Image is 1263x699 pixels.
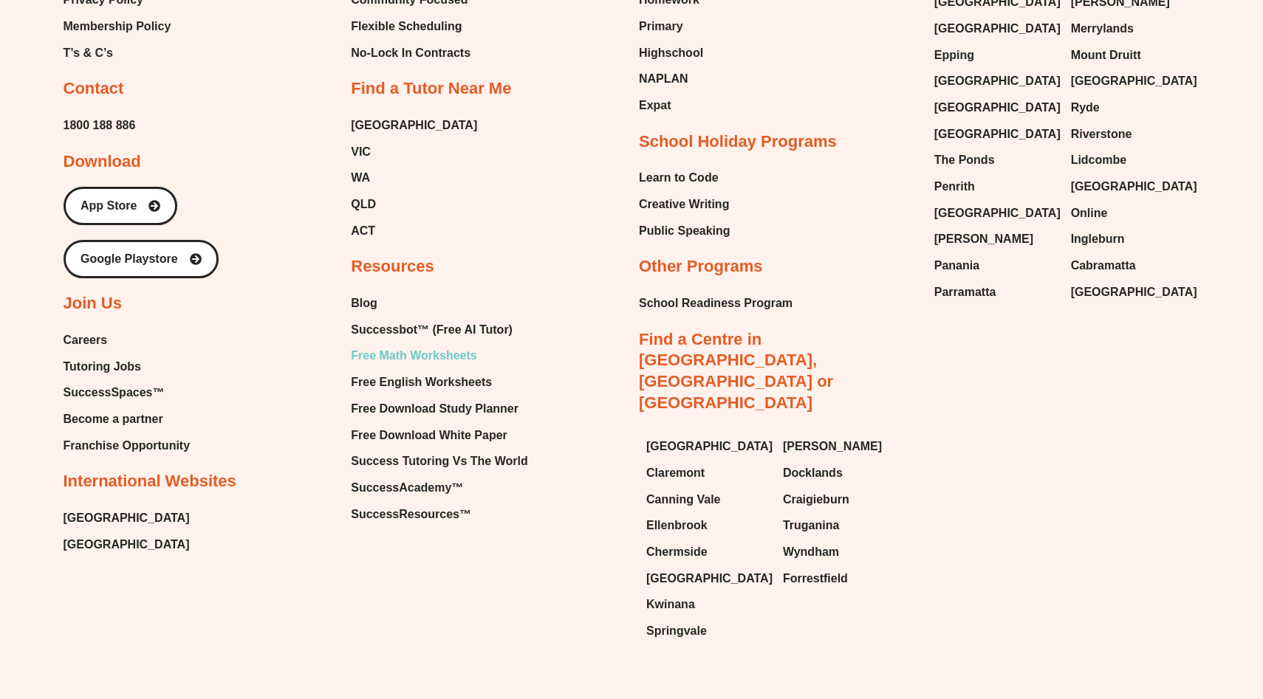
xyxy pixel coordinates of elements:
[646,514,708,537] span: Ellenbrook
[64,114,136,137] span: 1800 188 886
[1071,44,1193,66] a: Mount Druitt
[1071,255,1136,277] span: Cabramatta
[639,193,730,216] a: Creative Writing
[351,220,477,242] a: ACT
[351,193,477,216] a: QLD
[64,382,191,404] a: SuccessSpaces™
[934,70,1056,92] a: [GEOGRAPHIC_DATA]
[783,568,905,590] a: Forrestfield
[351,398,518,420] span: Free Download Study Planner
[934,281,1056,303] a: Parramatta
[351,256,434,278] h2: Resources
[351,398,527,420] a: Free Download Study Planner
[64,293,122,314] h2: Join Us
[639,94,710,117] a: Expat
[64,471,236,492] h2: International Websites
[639,42,710,64] a: Highschool
[639,68,688,90] span: NAPLAN
[1071,97,1193,119] a: Ryde
[639,94,671,117] span: Expat
[783,568,848,590] span: Forrestfield
[783,489,905,511] a: Craigieburn
[934,255,979,277] span: Panania
[646,462,705,484] span: Claremont
[64,42,171,64] a: T’s & C’s
[64,408,191,430] a: Become a partner
[1071,281,1193,303] a: [GEOGRAPHIC_DATA]
[64,16,171,38] a: Membership Policy
[639,220,730,242] a: Public Speaking
[351,319,513,341] span: Successbot™ (Free AI Tutor)
[351,424,507,447] span: Free Download White Paper
[1071,176,1197,198] span: [GEOGRAPHIC_DATA]
[639,16,683,38] span: Primary
[934,18,1061,40] span: [GEOGRAPHIC_DATA]
[64,534,190,556] span: [GEOGRAPHIC_DATA]
[64,507,190,529] a: [GEOGRAPHIC_DATA]
[64,356,141,378] span: Tutoring Jobs
[64,329,191,351] a: Careers
[64,408,163,430] span: Become a partner
[1071,202,1108,224] span: Online
[934,97,1056,119] a: [GEOGRAPHIC_DATA]
[934,255,1056,277] a: Panania
[934,123,1061,145] span: [GEOGRAPHIC_DATA]
[1071,281,1197,303] span: [GEOGRAPHIC_DATA]
[351,78,511,100] h2: Find a Tutor Near Me
[351,141,477,163] a: VIC
[646,620,707,642] span: Springvale
[783,514,839,537] span: Truganina
[783,541,839,563] span: Wyndham
[646,593,695,616] span: Kwinana
[351,193,376,216] span: QLD
[1071,228,1193,250] a: Ingleburn
[351,503,527,526] a: SuccessResources™
[934,123,1056,145] a: [GEOGRAPHIC_DATA]
[639,167,730,189] a: Learn to Code
[639,16,710,38] a: Primary
[64,435,191,457] span: Franchise Opportunity
[783,514,905,537] a: Truganina
[646,489,768,511] a: Canning Vale
[1071,202,1193,224] a: Online
[783,541,905,563] a: Wyndham
[351,345,476,367] span: Free Math Worksheets
[351,424,527,447] a: Free Download White Paper
[351,220,375,242] span: ACT
[351,450,527,472] a: Success Tutoring Vs The World
[934,176,1056,198] a: Penrith
[351,371,492,393] span: Free English Worksheets
[934,149,1056,171] a: The Ponds
[783,489,849,511] span: Craigieburn
[934,44,974,66] span: Epping
[639,292,793,314] a: School Readiness Program
[351,292,377,314] span: Blog
[646,568,773,590] span: [GEOGRAPHIC_DATA]
[351,42,476,64] a: No-Lock In Contracts
[783,462,905,484] a: Docklands
[64,329,108,351] span: Careers
[1071,18,1134,40] span: Merrylands
[646,593,768,616] a: Kwinana
[64,42,113,64] span: T’s & C’s
[351,477,463,499] span: SuccessAcademy™
[351,16,462,38] span: Flexible Scheduling
[1071,44,1141,66] span: Mount Druitt
[351,503,471,526] span: SuccessResources™
[934,149,995,171] span: The Ponds
[934,18,1056,40] a: [GEOGRAPHIC_DATA]
[1071,255,1193,277] a: Cabramatta
[934,176,975,198] span: Penrith
[639,256,763,278] h2: Other Programs
[1010,532,1263,699] iframe: Chat Widget
[646,568,768,590] a: [GEOGRAPHIC_DATA]
[351,16,476,38] a: Flexible Scheduling
[351,345,527,367] a: Free Math Worksheets
[1071,70,1193,92] a: [GEOGRAPHIC_DATA]
[646,620,768,642] a: Springvale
